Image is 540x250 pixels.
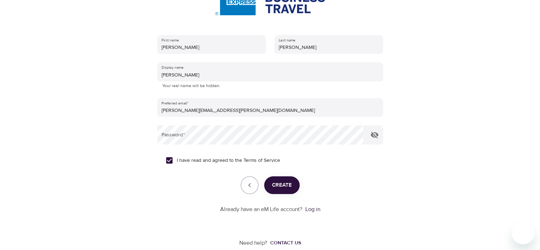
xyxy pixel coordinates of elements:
[272,181,292,190] span: Create
[512,222,534,244] iframe: Button to launch messaging window
[267,239,301,246] a: Contact us
[270,239,301,246] div: Contact us
[162,83,378,90] p: Your real name will be hidden.
[264,176,300,194] button: Create
[244,157,280,164] a: Terms of Service
[305,206,320,213] a: Log in
[239,239,267,247] p: Need help?
[220,205,302,214] p: Already have an eM Life account?
[177,157,280,164] span: I have read and agreed to the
